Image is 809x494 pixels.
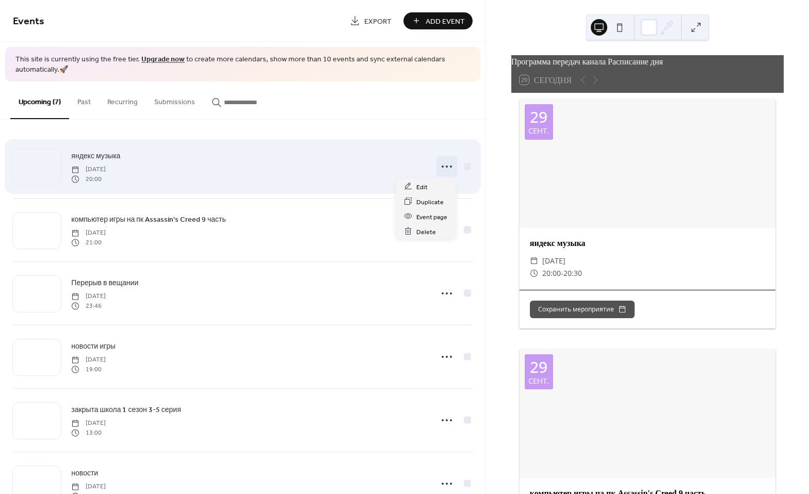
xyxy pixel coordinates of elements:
span: новости [71,468,98,479]
span: новости игры [71,341,116,352]
span: [DATE] [71,292,106,301]
a: новости [71,467,98,479]
span: 23:46 [71,301,106,310]
div: 29 [530,359,547,375]
div: 29 [530,109,547,125]
span: [DATE] [71,165,106,174]
a: Upgrade now [141,53,185,67]
span: [DATE] [71,482,106,491]
button: Сохранить мероприятие [530,301,635,318]
span: Export [364,16,392,27]
a: новости игры [71,340,116,352]
span: 13:00 [71,428,106,437]
div: сент. [528,127,549,135]
span: This site is currently using the free tier. to create more calendars, show more than 10 events an... [15,55,470,75]
div: ​ [530,255,538,267]
span: Events [13,11,44,31]
span: компьютер игры на пк Assassin's Creed 9 часть [71,215,225,225]
span: [DATE] [71,228,106,238]
button: Upcoming (7) [10,81,69,119]
button: Submissions [146,81,203,118]
span: [DATE] [542,255,565,267]
button: Add Event [403,12,473,29]
div: яндекс музыка [520,237,775,250]
button: Recurring [99,81,146,118]
div: сент. [528,377,549,385]
a: Export [342,12,399,29]
span: 19:00 [71,365,106,374]
a: компьютер игры на пк Assassin's Creed 9 часть [71,213,225,225]
span: Edit [416,182,428,192]
span: закрыта школа 1 сезон 3-5 серия [71,405,181,416]
span: 21:00 [71,238,106,247]
span: Duplicate [416,196,444,207]
span: Event page [416,211,447,222]
span: Перерыв в вещании [71,278,138,289]
button: Past [69,81,99,118]
span: Add Event [426,16,465,27]
a: закрыта школа 1 сезон 3-5 серия [71,404,181,416]
span: яндекс музыка [71,151,120,162]
span: [DATE] [71,419,106,428]
span: - [561,267,563,279]
span: Delete [416,226,436,237]
span: 20:00 [542,267,561,279]
div: ​ [530,267,538,279]
span: 20:00 [71,174,106,184]
span: [DATE] [71,355,106,365]
a: яндекс музыка [71,150,120,162]
div: Программа передач канала Расписание дня [511,55,784,68]
span: 20:30 [563,267,582,279]
a: Перерыв в вещании [71,277,138,289]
